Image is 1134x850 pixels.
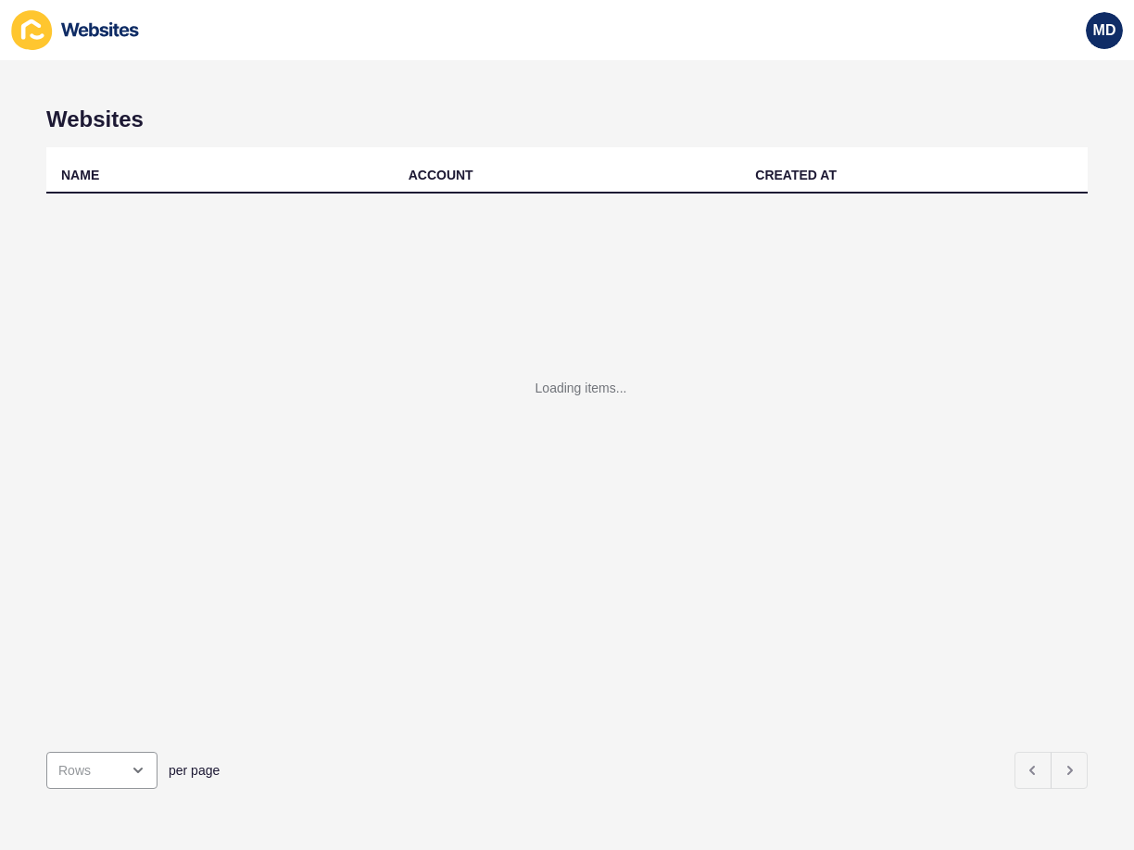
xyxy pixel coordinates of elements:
span: MD [1093,21,1116,40]
div: Loading items... [535,379,627,397]
div: ACCOUNT [409,166,473,184]
h1: Websites [46,106,1088,132]
span: per page [169,761,220,780]
div: NAME [61,166,99,184]
div: CREATED AT [755,166,837,184]
div: open menu [46,752,157,789]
